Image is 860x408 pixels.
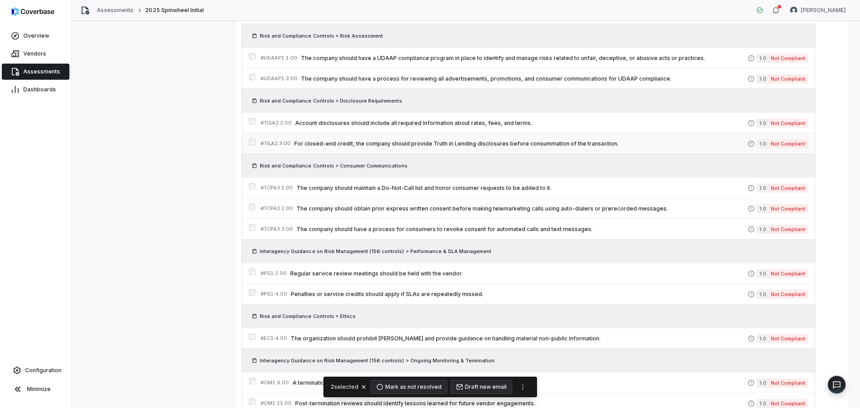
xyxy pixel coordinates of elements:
span: Risk and Compliance Controls > Risk Assessment [260,32,383,39]
img: logo-D7KZi-bG.svg [12,7,54,16]
span: The organization should prohibit [PERSON_NAME] and provide guidance on handling material non-publ... [291,335,748,342]
span: The company should have a process for consumers to revoke consent for automated calls and text me... [297,226,748,233]
span: Not Compliant [768,54,808,63]
span: Not Compliant [768,139,808,148]
span: Not Compliant [768,204,808,213]
a: Dashboards [2,82,69,98]
a: #PS1.4.00Penalties or service credits should apply if SLAs are repeatedly missed.1.0Not Compliant [261,284,808,304]
span: Not Compliant [768,74,808,83]
a: #UDAAP1.3.00The company should have a process for reviewing all advertisements, promotions, and c... [261,69,808,89]
span: Configuration [25,367,61,374]
span: # PS1.4.00 [261,291,287,297]
span: Account disclosures should include all required information about rates, fees, and terms. [295,120,748,127]
span: Interagency Guidance on Risk Management (156 controls) > Ongoing Monitoring & Termination [260,357,494,364]
span: 1.0 [757,334,768,343]
button: Dani Vattuone avatar[PERSON_NAME] [785,4,851,17]
span: # EC1.4.00 [261,335,287,342]
button: More actions [516,380,530,394]
span: Post-termination reviews should identify lessons learned for future vendor engagements. [295,400,748,407]
span: # TISA2.2.00 [261,120,292,126]
span: Not Compliant [768,290,808,299]
a: #EC1.4.00The organization should prohibit [PERSON_NAME] and provide guidance on handling material... [261,328,808,348]
span: # UDAAP1.3.00 [261,75,297,82]
span: Not Compliant [768,334,808,343]
span: Risk and Compliance Controls > Consumer Communications [260,162,408,169]
span: 1.0 [757,74,768,83]
span: # UDAAP1.1.00 [261,55,297,61]
span: # TCPA3.2.00 [261,205,293,212]
a: #TCPA3.2.00The company should obtain prior express written consent before making telemarketing ca... [261,198,808,219]
img: Dani Vattuone avatar [790,7,797,14]
a: #UDAAP1.1.00The company should have a UDAAP compliance program in place to identify and manage ri... [261,48,808,68]
span: Assessments [23,68,60,75]
span: 1.0 [757,290,768,299]
button: Minimize [4,380,68,398]
span: 1.0 [757,204,768,213]
span: Not Compliant [768,269,808,278]
span: # TCPA3.3.00 [261,226,293,232]
a: Assessments [2,64,69,80]
span: # OM1.9.00 [261,379,289,386]
button: Mark as not resolved [371,380,447,394]
button: Draft new email [451,380,512,394]
span: A termination plan should outline the steps for disengagement or transition. [292,379,748,387]
span: Penalties or service credits should apply if SLAs are repeatedly missed. [291,291,748,298]
span: Regular service review meetings should be held with the vendor. [290,270,748,277]
a: #TCPA3.3.00The company should have a process for consumers to revoke consent for automated calls ... [261,219,808,239]
span: Vendors [23,50,46,57]
span: Dashboards [23,86,56,93]
span: Not Compliant [768,119,808,128]
span: 2 selected [331,382,358,391]
span: Not Compliant [768,378,808,387]
span: [PERSON_NAME] [801,7,846,14]
span: Overview [23,32,49,39]
span: Risk and Compliance Controls > Disclosure Requirements [260,97,403,104]
span: Not Compliant [768,184,808,193]
span: # OM1.11.00 [261,400,292,407]
a: Assessments [97,7,133,14]
span: 1.0 [757,399,768,408]
a: #TISA2.2.00Account disclosures should include all required information about rates, fees, and ter... [261,113,808,133]
span: Risk and Compliance Controls > Ethics [260,313,356,320]
span: 1.0 [757,378,768,387]
span: The company should maintain a Do-Not-Call list and honor consumer requests to be added to it. [297,185,748,192]
span: The company should obtain prior express written consent before making telemarketing calls using a... [297,205,748,212]
a: #PS1.2.00Regular service review meetings should be held with the vendor.1.0Not Compliant [261,263,808,283]
span: 1.0 [757,269,768,278]
span: # PS1.2.00 [261,270,287,277]
span: Interagency Guidance on Risk Management (156 controls) > Performance & SLA Management [260,248,491,255]
span: The company should have a process for reviewing all advertisements, promotions, and consumer comm... [301,75,748,82]
span: 1.0 [757,225,768,234]
a: Configuration [4,362,68,378]
a: #TCPA3.1.00The company should maintain a Do-Not-Call list and honor consumer requests to be added... [261,178,808,198]
span: The company should have a UDAAP compliance program in place to identify and manage risks related ... [301,55,748,62]
span: 2025 Spinwheel Initial [145,7,204,14]
a: #TILA2.3.00For closed-end credit, the company should provide Truth in Lending disclosures before ... [261,133,808,154]
a: Vendors [2,46,69,62]
a: #OM1.9.00A termination plan should outline the steps for disengagement or transition.1.0Not Compl... [261,373,808,393]
a: Overview [2,28,69,44]
span: Minimize [27,386,51,393]
span: 1.0 [757,139,768,148]
span: Not Compliant [768,225,808,234]
span: 1.0 [757,54,768,63]
span: # TILA2.3.00 [261,140,291,147]
span: 1.0 [757,184,768,193]
span: Not Compliant [768,399,808,408]
span: For closed-end credit, the company should provide Truth in Lending disclosures before consummatio... [294,140,748,147]
span: 1.0 [757,119,768,128]
span: # TCPA3.1.00 [261,185,293,191]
